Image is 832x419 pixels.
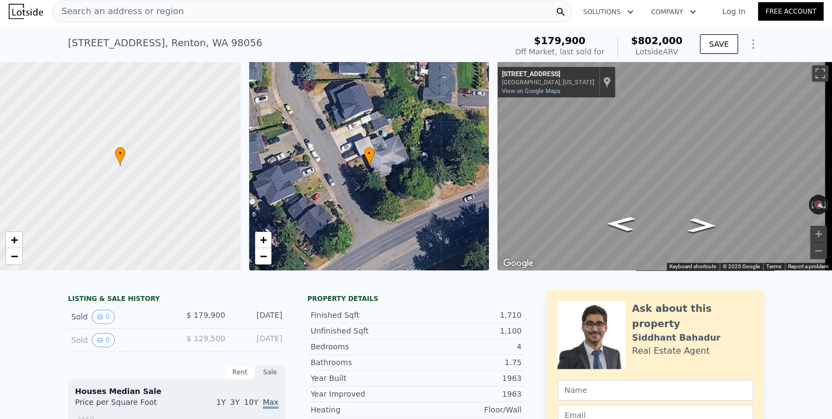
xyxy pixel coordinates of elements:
div: Floor/Wall [416,404,521,415]
a: Zoom in [6,232,22,248]
div: • [364,147,375,166]
div: Siddhant Bahadur [632,331,721,344]
span: − [259,249,266,263]
a: Log In [709,6,758,17]
a: Open this area in Google Maps (opens a new window) [500,256,536,270]
div: • [115,147,126,166]
span: 1Y [216,398,226,406]
div: Sold [71,310,168,324]
div: Ask about this property [632,301,753,331]
button: Rotate counterclockwise [809,195,815,214]
span: Max [263,398,278,409]
button: View historical data [92,310,115,324]
div: Price per Square Foot [75,397,177,414]
img: Lotside [9,4,43,19]
div: [GEOGRAPHIC_DATA], [US_STATE] [502,79,594,86]
div: 1963 [416,373,521,384]
button: Reset the view [808,196,829,213]
div: LISTING & SALE HISTORY [68,294,285,305]
span: $ 179,900 [187,311,225,319]
div: Off Market, last sold for [515,46,604,57]
button: Toggle fullscreen view [812,65,828,82]
div: 1,710 [416,310,521,321]
div: Unfinished Sqft [311,325,416,336]
a: Free Account [758,2,823,21]
path: Go Southeast, Monroe Ave NE [675,214,728,236]
div: Property details [307,294,525,303]
div: 1,100 [416,325,521,336]
div: Houses Median Sale [75,386,278,397]
div: [DATE] [234,310,282,324]
button: Show Options [742,33,764,55]
div: Bathrooms [311,357,416,368]
div: 4 [416,341,521,352]
div: Bedrooms [311,341,416,352]
button: Zoom in [810,226,827,242]
button: Zoom out [810,243,827,259]
div: Finished Sqft [311,310,416,321]
span: • [364,149,375,158]
a: Show location on map [603,76,611,88]
button: Keyboard shortcuts [669,263,716,270]
div: Street View [498,61,832,270]
span: $802,000 [631,35,682,46]
div: Year Built [311,373,416,384]
div: Rent [225,365,255,379]
div: Sold [71,333,168,347]
div: 1963 [416,389,521,399]
div: Lotside ARV [631,46,682,57]
span: © 2025 Google [723,263,760,269]
span: + [259,233,266,247]
button: SAVE [700,34,738,54]
a: Terms (opens in new tab) [766,263,781,269]
span: Search an address or region [53,5,184,18]
span: • [115,149,126,158]
span: + [11,233,18,247]
a: Report a problem [788,263,829,269]
button: Solutions [574,2,642,22]
div: 1.75 [416,357,521,368]
path: Go Northwest, Monroe Ave NE [594,213,647,235]
div: Sale [255,365,285,379]
a: Zoom out [255,248,271,264]
div: Heating [311,404,416,415]
a: View on Google Maps [502,88,561,95]
span: 3Y [230,398,239,406]
div: Map [498,61,832,270]
div: [DATE] [234,333,282,347]
a: Zoom out [6,248,22,264]
div: [STREET_ADDRESS] [502,70,594,79]
div: Real Estate Agent [632,344,710,358]
span: $179,900 [534,35,586,46]
div: Year Improved [311,389,416,399]
span: $ 129,500 [187,334,225,343]
span: − [11,249,18,263]
img: Google [500,256,536,270]
input: Name [557,380,753,400]
button: Company [642,2,705,22]
span: 10Y [244,398,258,406]
button: Rotate clockwise [823,195,829,214]
div: [STREET_ADDRESS] , Renton , WA 98056 [68,35,262,51]
button: View historical data [92,333,115,347]
a: Zoom in [255,232,271,248]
